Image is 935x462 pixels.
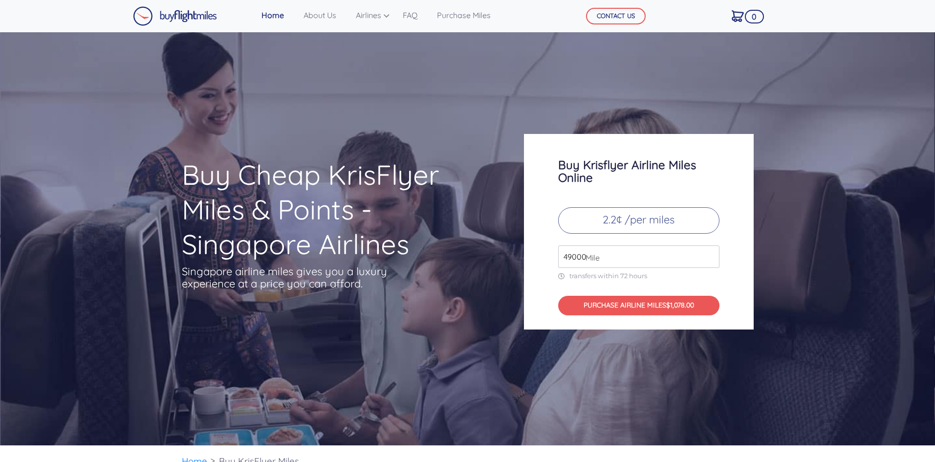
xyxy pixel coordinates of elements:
h1: Buy Cheap KrisFlyer Miles & Points - Singapore Airlines [182,157,486,262]
span: $1,078.00 [666,301,694,309]
button: CONTACT US [586,8,646,24]
span: 0 [745,10,764,23]
span: Mile [581,252,600,264]
a: FAQ [399,5,421,25]
a: About Us [300,5,340,25]
button: PURCHASE AIRLINE MILES$1,078.00 [558,296,719,316]
a: Buy Flight Miles Logo [133,4,217,28]
img: Buy Flight Miles Logo [133,6,217,26]
img: Cart [732,10,744,22]
a: Purchase Miles [433,5,495,25]
h3: Buy Krisflyer Airline Miles Online [558,158,719,184]
a: Home [258,5,288,25]
p: 2.2¢ /per miles [558,207,719,234]
p: transfers within 72 hours [558,272,719,280]
p: Singapore airline miles gives you a luxury experience at a price you can afford. [182,265,402,290]
a: Airlines [352,5,387,25]
a: 0 [728,5,748,26]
